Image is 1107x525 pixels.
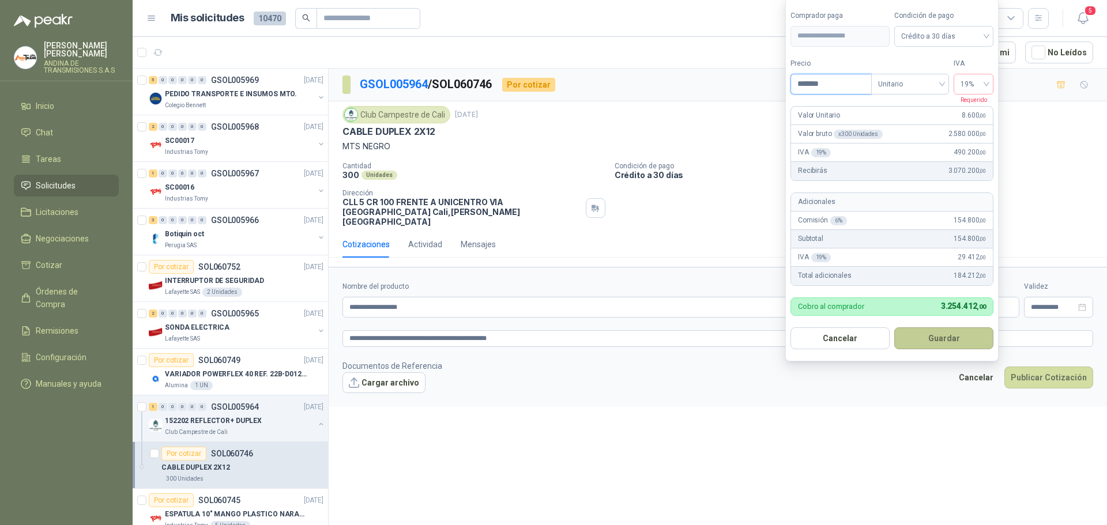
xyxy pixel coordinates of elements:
[165,428,228,437] p: Club Campestre de Cali
[159,309,167,318] div: 0
[979,236,986,242] span: ,00
[149,260,194,274] div: Por cotizar
[834,130,882,139] div: x 300 Unidades
[979,217,986,224] span: ,00
[798,110,840,121] p: Valor Unitario
[304,75,323,86] p: [DATE]
[1024,281,1093,292] label: Validez
[342,360,442,372] p: Documentos de Referencia
[345,108,357,121] img: Company Logo
[342,281,859,292] label: Nombre del producto
[1072,8,1093,29] button: 5
[149,73,326,110] a: 5 0 0 0 0 0 GSOL005969[DATE] Company LogoPEDIDO TRANSPORTE E INSUMOS MTO.Colegio Bennett
[165,369,308,380] p: VARIADOR POWERFLEX 40 REF. 22B-D012N104
[962,110,986,121] span: 8.600
[149,403,157,411] div: 1
[1025,41,1093,63] button: No Leídos
[342,170,359,180] p: 300
[36,285,108,311] span: Órdenes de Compra
[342,106,450,123] div: Club Campestre de Cali
[961,75,986,93] span: 19%
[165,182,194,193] p: SC00016
[188,309,197,318] div: 0
[161,462,230,473] p: CABLE DUPLEX 2X12
[165,288,200,297] p: Lafayette SAS
[149,138,163,152] img: Company Logo
[302,14,310,22] span: search
[149,169,157,177] div: 1
[811,253,831,262] div: 19 %
[168,76,177,84] div: 0
[979,168,986,174] span: ,00
[211,123,259,131] p: GSOL005968
[198,403,206,411] div: 0
[178,309,187,318] div: 0
[149,418,163,432] img: Company Logo
[165,509,308,520] p: ESPATULA 10" MANGO PLASTICO NARANJA MARCA TRUPPER
[948,165,986,176] span: 3.070.200
[342,189,581,197] p: Dirección
[362,171,397,180] div: Unidades
[36,259,62,271] span: Cotizar
[198,76,206,84] div: 0
[159,216,167,224] div: 0
[149,278,163,292] img: Company Logo
[954,58,993,69] label: IVA
[798,165,827,176] p: Recibirás
[36,179,76,192] span: Solicitudes
[36,351,86,364] span: Configuración
[36,206,78,218] span: Licitaciones
[954,233,986,244] span: 154.800
[798,233,823,244] p: Subtotal
[159,169,167,177] div: 0
[798,303,864,310] p: Cobro al comprador
[36,232,89,245] span: Negociaciones
[798,129,883,139] p: Valor bruto
[894,10,993,21] label: Condición de pago
[798,215,847,226] p: Comisión
[149,123,157,131] div: 2
[165,135,194,146] p: SC00017
[198,123,206,131] div: 0
[149,232,163,245] img: Company Logo
[811,148,831,157] div: 19 %
[211,403,259,411] p: GSOL005964
[202,288,242,297] div: 2 Unidades
[36,153,61,165] span: Tareas
[304,168,323,179] p: [DATE]
[149,76,157,84] div: 5
[188,403,197,411] div: 0
[161,474,208,484] div: 300 Unidades
[954,215,986,226] span: 154.800
[171,10,244,27] h1: Mis solicitudes
[830,216,847,225] div: 6 %
[165,89,297,100] p: PEDIDO TRANSPORTE E INSUMOS MTO.
[178,169,187,177] div: 0
[149,120,326,157] a: 2 0 0 0 0 0 GSOL005968[DATE] Company LogoSC00017Industrias Tomy
[178,403,187,411] div: 0
[149,309,157,318] div: 2
[198,216,206,224] div: 0
[211,216,259,224] p: GSOL005966
[304,122,323,133] p: [DATE]
[798,147,831,158] p: IVA
[188,169,197,177] div: 0
[954,95,987,105] p: Requerido
[360,75,493,93] p: / SOL060746
[165,416,262,426] p: 152202 REFLECTOR+ DUPLEX
[44,60,119,74] p: ANDINA DE TRANSMISIONES S.A.S
[133,349,328,395] a: Por cotizarSOL060749[DATE] Company LogoVARIADOR POWERFLEX 40 REF. 22B-D012N104Alumina1 UN
[168,123,177,131] div: 0
[14,228,119,250] a: Negociaciones
[159,76,167,84] div: 0
[461,238,496,251] div: Mensajes
[44,41,119,58] p: [PERSON_NAME] [PERSON_NAME]
[165,229,204,240] p: Botiquin oct
[954,270,986,281] span: 184.212
[178,76,187,84] div: 0
[165,148,208,157] p: Industrias Tomy
[149,216,157,224] div: 3
[165,334,200,343] p: Lafayette SAS
[790,10,890,21] label: Comprador paga
[979,112,986,119] span: ,00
